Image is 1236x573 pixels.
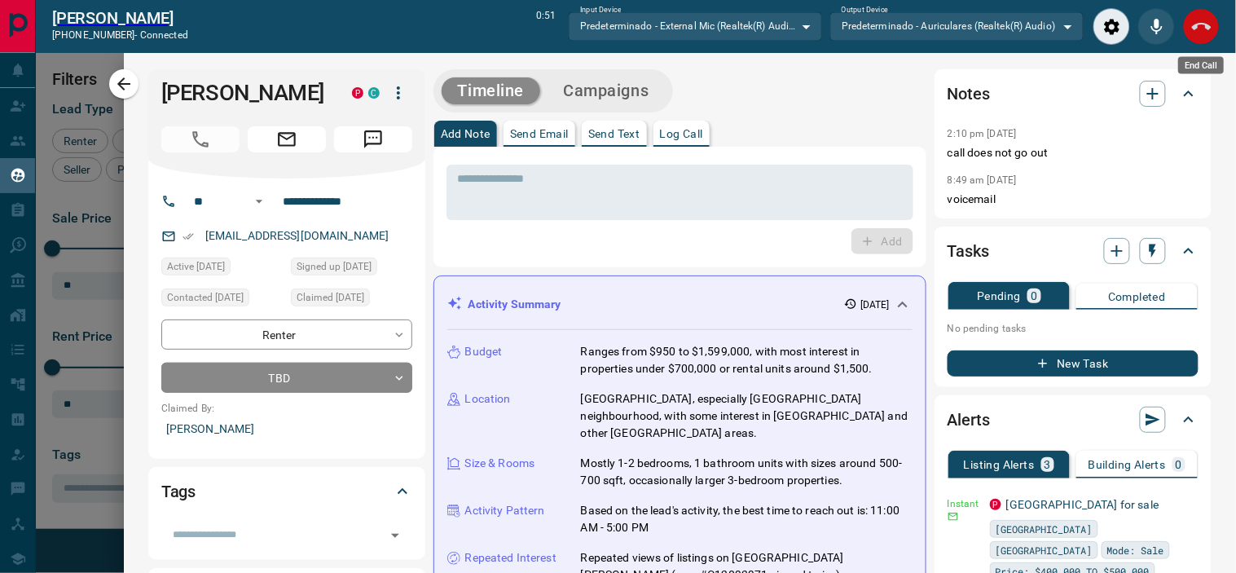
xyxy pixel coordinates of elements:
[660,128,703,139] p: Log Call
[1107,542,1164,558] span: Mode: Sale
[581,390,913,442] p: [GEOGRAPHIC_DATA], especially [GEOGRAPHIC_DATA] neighbourhood, with some interest in [GEOGRAPHIC_...
[384,524,407,547] button: Open
[580,5,622,15] label: Input Device
[1138,8,1175,45] div: Mute
[948,496,980,511] p: Instant
[183,231,194,242] svg: Email Verified
[161,416,412,443] p: [PERSON_NAME]
[161,478,196,505] h2: Tags
[205,229,389,242] a: [EMAIL_ADDRESS][DOMAIN_NAME]
[1178,57,1224,74] div: End Call
[581,455,913,489] p: Mostly 1-2 bedrooms, 1 bathroom units with sizes around 500-700 sqft, occasionally larger 3-bedro...
[52,28,188,42] p: [PHONE_NUMBER] -
[536,8,556,45] p: 0:51
[1108,291,1166,302] p: Completed
[161,80,328,106] h1: [PERSON_NAME]
[948,174,1017,186] p: 8:49 am [DATE]
[948,238,989,264] h2: Tasks
[465,390,511,408] p: Location
[52,8,188,28] h2: [PERSON_NAME]
[990,499,1001,510] div: property.ca
[581,502,913,536] p: Based on the lead's activity, the best time to reach out is: 11:00 AM - 5:00 PM
[249,192,269,211] button: Open
[161,363,412,393] div: TBD
[996,542,1093,558] span: [GEOGRAPHIC_DATA]
[468,296,561,313] p: Activity Summary
[588,128,640,139] p: Send Text
[948,400,1199,439] div: Alerts
[948,74,1199,113] div: Notes
[948,128,1017,139] p: 2:10 pm [DATE]
[1031,290,1037,302] p: 0
[161,472,412,511] div: Tags
[1176,459,1182,470] p: 0
[248,126,326,152] span: Email
[1093,8,1130,45] div: Audio Settings
[447,289,913,320] div: Activity Summary[DATE]
[161,320,412,350] div: Renter
[297,289,364,306] span: Claimed [DATE]
[465,343,503,360] p: Budget
[1183,8,1220,45] div: End Call
[352,87,363,99] div: property.ca
[948,407,990,433] h2: Alerts
[948,144,1199,161] p: call does not go out
[334,126,412,152] span: Message
[948,191,1199,208] p: voicemail
[167,258,225,275] span: Active [DATE]
[297,258,372,275] span: Signed up [DATE]
[140,29,188,41] span: connected
[1089,459,1166,470] p: Building Alerts
[948,350,1199,377] button: New Task
[167,289,244,306] span: Contacted [DATE]
[465,455,535,472] p: Size & Rooms
[442,77,541,104] button: Timeline
[948,81,990,107] h2: Notes
[581,343,913,377] p: Ranges from $950 to $1,599,000, with most interest in properties under $700,000 or rental units a...
[948,231,1199,271] div: Tasks
[161,126,240,152] span: Call
[368,87,380,99] div: condos.ca
[860,298,890,312] p: [DATE]
[465,549,556,566] p: Repeated Interest
[1045,459,1051,470] p: 3
[510,128,569,139] p: Send Email
[964,459,1035,470] p: Listing Alerts
[547,77,665,104] button: Campaigns
[161,289,283,311] div: Sat Apr 12 2025
[948,316,1199,341] p: No pending tasks
[465,502,545,519] p: Activity Pattern
[948,511,959,522] svg: Email
[977,290,1021,302] p: Pending
[842,5,888,15] label: Output Device
[291,289,412,311] div: Fri Sep 06 2024
[441,128,490,139] p: Add Note
[161,401,412,416] p: Claimed By:
[830,12,1084,40] div: Predeterminado - Auriculares (Realtek(R) Audio)
[569,12,822,40] div: Predeterminado - External Mic (Realtek(R) Audio)
[996,521,1093,537] span: [GEOGRAPHIC_DATA]
[291,258,412,280] div: Fri Sep 06 2024
[1006,498,1159,511] a: [GEOGRAPHIC_DATA] for sale
[161,258,283,280] div: Thu Sep 11 2025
